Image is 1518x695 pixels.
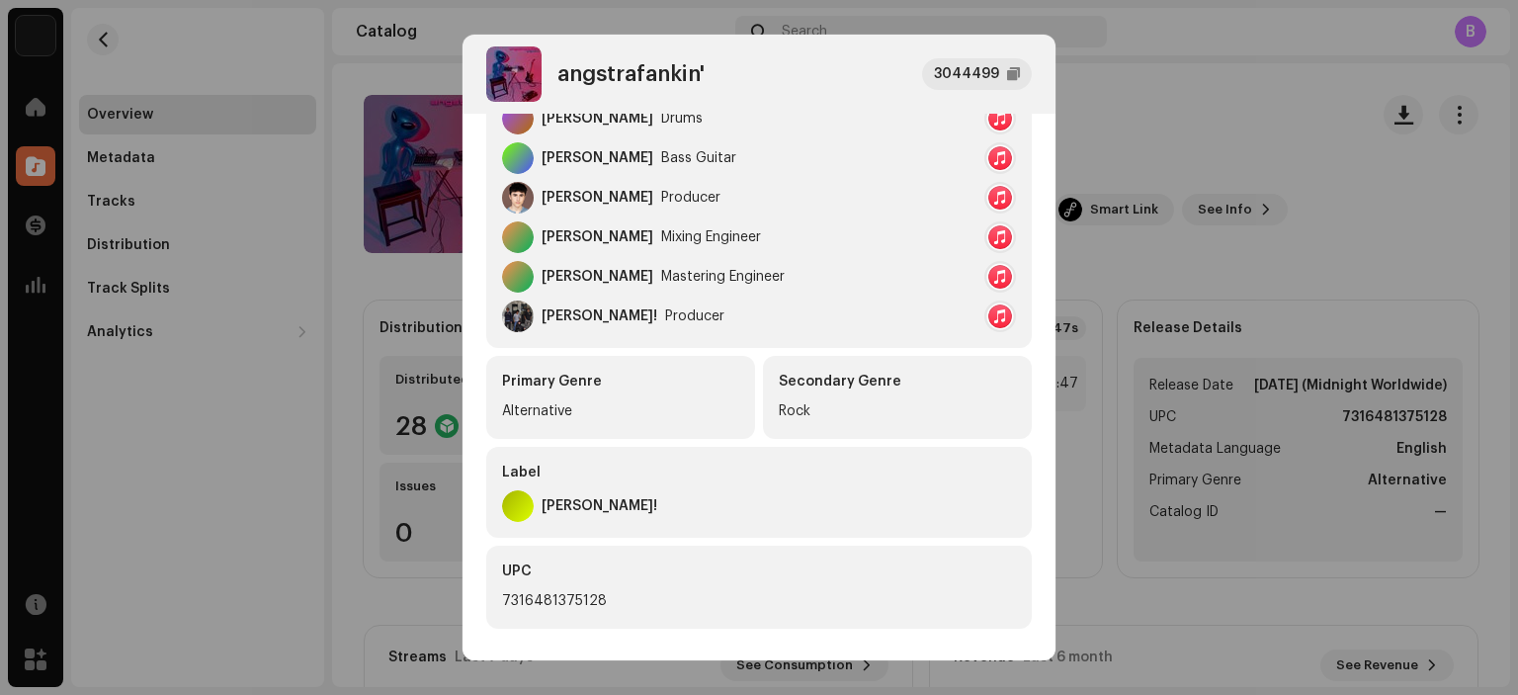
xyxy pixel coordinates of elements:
div: Drums [661,111,703,127]
div: Producer [665,308,724,324]
div: UPC [502,562,1016,581]
div: 3044499 [934,62,999,86]
div: 7316481375128 [502,589,1016,613]
div: Mixing Engineer [661,229,761,245]
div: Primary Genre [502,372,739,391]
img: 343a8f80-64d1-4702-831b-306b672c085d [502,182,534,214]
div: Rock [779,399,1016,423]
div: Mastering Engineer [661,269,785,285]
img: 1ff1b90c-1c7e-461d-919b-3145c394b573 [486,46,542,102]
div: Alternative [502,399,739,423]
div: Bass Guitar [661,150,736,166]
div: angstrafankin' [557,62,705,86]
img: 4bf4dd6e-9c7c-4976-b629-171719356ce1 [502,301,534,332]
div: [PERSON_NAME] [542,269,653,285]
div: [PERSON_NAME] [542,229,653,245]
div: [PERSON_NAME]! [542,308,657,324]
div: [PERSON_NAME] [542,190,653,206]
div: [PERSON_NAME] [542,150,653,166]
div: [PERSON_NAME]! [542,498,657,514]
div: Producer [661,190,720,206]
div: Secondary Genre [779,372,1016,391]
div: Label [502,463,1016,482]
div: [PERSON_NAME] [542,111,653,127]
